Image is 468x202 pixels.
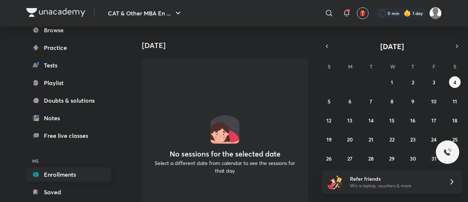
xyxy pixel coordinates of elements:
button: October 19, 2025 [323,133,335,145]
a: Practice [26,40,111,55]
abbr: October 24, 2025 [431,136,437,143]
abbr: October 14, 2025 [369,117,374,124]
abbr: October 30, 2025 [410,155,416,162]
p: Win a laptop, vouchers & more [350,183,440,189]
button: October 27, 2025 [344,153,356,164]
a: Company Logo [26,8,85,19]
button: October 16, 2025 [407,114,419,126]
button: October 2, 2025 [407,76,419,88]
button: October 6, 2025 [344,95,356,107]
h6: Refer friends [350,175,440,183]
button: October 13, 2025 [344,114,356,126]
button: October 5, 2025 [323,95,335,107]
abbr: October 5, 2025 [328,98,331,105]
button: October 12, 2025 [323,114,335,126]
abbr: October 18, 2025 [452,117,457,124]
button: October 28, 2025 [365,153,377,164]
a: Free live classes [26,128,111,143]
a: Tests [26,58,111,73]
abbr: Saturday [453,63,456,70]
abbr: October 6, 2025 [348,98,351,105]
button: October 21, 2025 [365,133,377,145]
button: October 24, 2025 [428,133,440,145]
abbr: Monday [348,63,352,70]
abbr: October 31, 2025 [431,155,437,162]
h4: No sessions for the selected date [170,150,280,158]
button: October 8, 2025 [386,95,398,107]
abbr: October 9, 2025 [411,98,414,105]
abbr: October 23, 2025 [410,136,416,143]
img: Avinash Tibrewal [429,7,442,19]
button: October 23, 2025 [407,133,419,145]
abbr: October 3, 2025 [433,79,435,86]
abbr: October 22, 2025 [389,136,395,143]
a: Playlist [26,76,111,90]
button: avatar [357,7,369,19]
button: October 29, 2025 [386,153,398,164]
button: [DATE] [332,41,452,51]
button: October 22, 2025 [386,133,398,145]
abbr: October 8, 2025 [390,98,393,105]
a: Doubts & solutions [26,93,111,108]
a: Saved [26,185,111,199]
abbr: October 27, 2025 [347,155,352,162]
abbr: Sunday [328,63,331,70]
abbr: October 25, 2025 [452,136,458,143]
abbr: October 17, 2025 [431,117,436,124]
abbr: Tuesday [370,63,373,70]
abbr: Wednesday [390,63,395,70]
abbr: October 10, 2025 [431,98,437,105]
a: Enrollments [26,167,111,182]
abbr: Friday [433,63,435,70]
a: Browse [26,23,111,37]
button: October 18, 2025 [449,114,461,126]
button: October 26, 2025 [323,153,335,164]
img: streak [404,10,411,17]
abbr: October 21, 2025 [369,136,373,143]
button: October 3, 2025 [428,76,440,88]
span: [DATE] [380,41,404,51]
abbr: October 1, 2025 [391,79,393,86]
button: October 14, 2025 [365,114,377,126]
img: referral [328,175,342,189]
button: October 25, 2025 [449,133,461,145]
a: Notes [26,111,111,125]
abbr: October 16, 2025 [410,117,415,124]
button: October 15, 2025 [386,114,398,126]
abbr: October 28, 2025 [368,155,374,162]
img: No events [210,114,239,144]
abbr: October 2, 2025 [412,79,414,86]
abbr: October 19, 2025 [327,136,332,143]
abbr: October 4, 2025 [453,79,456,86]
abbr: October 29, 2025 [389,155,395,162]
h4: [DATE] [142,41,314,50]
button: October 20, 2025 [344,133,356,145]
abbr: October 11, 2025 [453,98,457,105]
button: October 1, 2025 [386,76,398,88]
abbr: October 7, 2025 [370,98,372,105]
abbr: Thursday [411,63,414,70]
img: ttu [443,148,452,157]
abbr: October 15, 2025 [389,117,395,124]
abbr: October 13, 2025 [347,117,352,124]
p: Select a different date from calendar to see the sessions for that day [151,159,299,175]
button: CAT & Other MBA En ... [103,6,187,21]
button: October 7, 2025 [365,95,377,107]
h6: ME [26,155,111,167]
img: avatar [359,10,366,16]
abbr: October 20, 2025 [347,136,353,143]
button: October 17, 2025 [428,114,440,126]
button: October 11, 2025 [449,95,461,107]
abbr: October 26, 2025 [326,155,332,162]
button: October 31, 2025 [428,153,440,164]
button: October 10, 2025 [428,95,440,107]
button: October 4, 2025 [449,76,461,88]
button: October 30, 2025 [407,153,419,164]
img: Company Logo [26,8,85,17]
button: October 9, 2025 [407,95,419,107]
abbr: October 12, 2025 [327,117,331,124]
